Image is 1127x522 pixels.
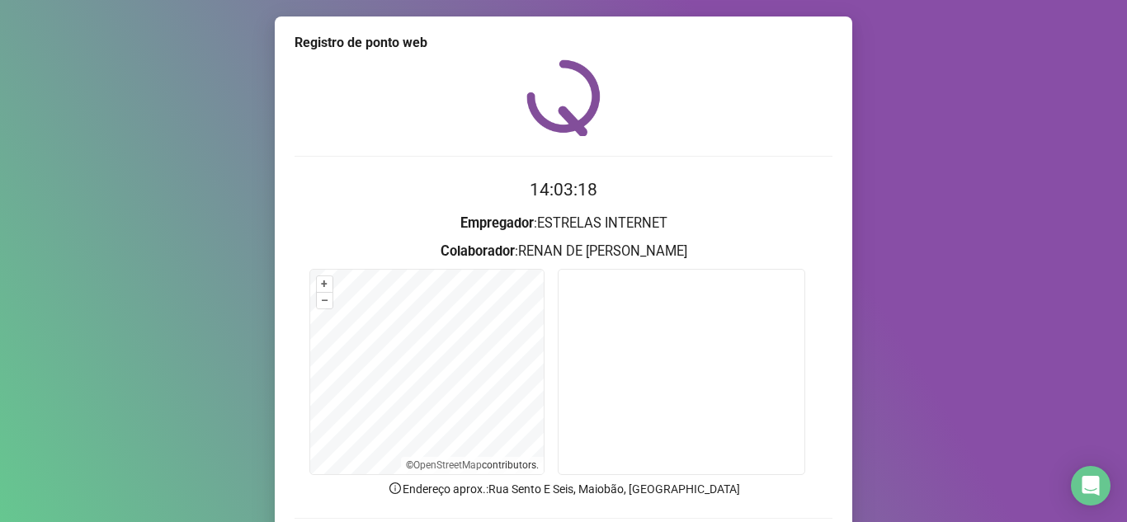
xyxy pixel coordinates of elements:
[526,59,601,136] img: QRPoint
[530,180,597,200] time: 14:03:18
[460,215,534,231] strong: Empregador
[295,33,832,53] div: Registro de ponto web
[317,293,332,308] button: –
[413,459,482,471] a: OpenStreetMap
[295,480,832,498] p: Endereço aprox. : Rua Sento E Seis, Maiobão, [GEOGRAPHIC_DATA]
[295,241,832,262] h3: : RENAN DE [PERSON_NAME]
[295,213,832,234] h3: : ESTRELAS INTERNET
[441,243,515,259] strong: Colaborador
[317,276,332,292] button: +
[1071,466,1110,506] div: Open Intercom Messenger
[406,459,539,471] li: © contributors.
[388,481,403,496] span: info-circle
